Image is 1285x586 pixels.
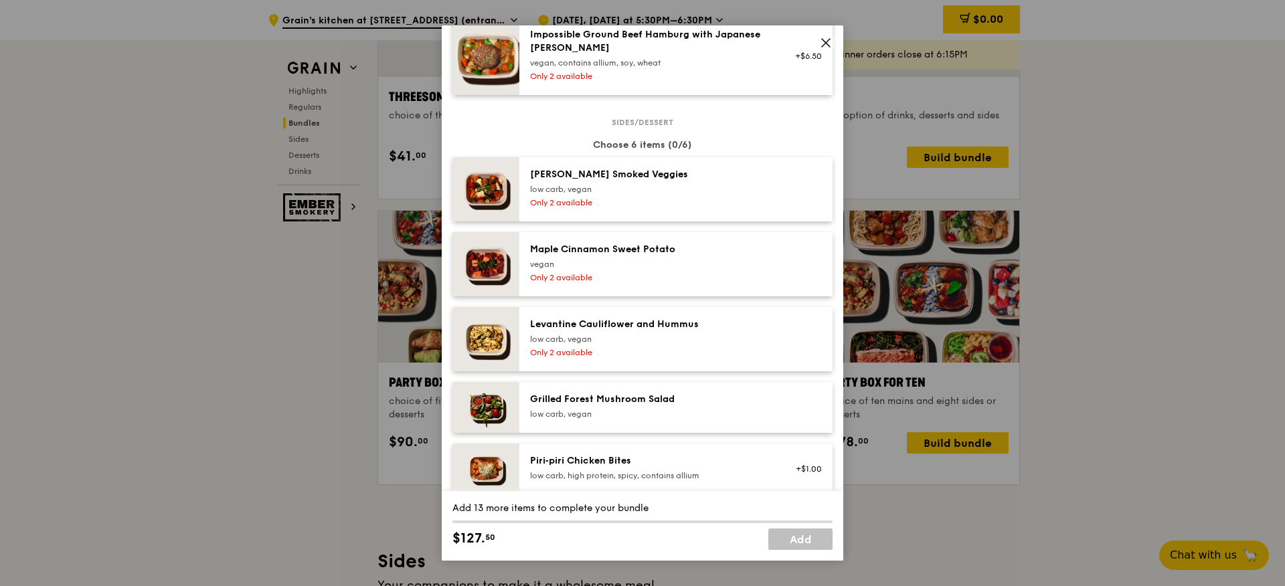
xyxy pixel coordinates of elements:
div: [PERSON_NAME] Smoked Veggies [530,168,770,181]
span: Sides/dessert [606,117,679,128]
div: +$6.50 [786,51,822,62]
div: Levantine Cauliflower and Hummus [530,318,770,331]
div: low carb, vegan [530,409,770,419]
img: daily_normal_Maple_Cinnamon_Sweet_Potato__Horizontal_.jpg [452,232,519,296]
div: Grilled Forest Mushroom Salad [530,393,770,406]
a: Add [768,528,833,550]
div: Choose 6 items (0/6) [452,138,833,152]
div: Only 2 available [530,272,770,283]
span: 50 [485,532,495,543]
img: daily_normal_HORZ-Impossible-Hamburg-With-Japanese-Curry.jpg [452,17,519,95]
div: low carb, vegan [530,334,770,345]
div: Maple Cinnamon Sweet Potato [530,243,770,256]
img: daily_normal_Grilled-Forest-Mushroom-Salad-HORZ.jpg [452,382,519,433]
div: Piri‑piri Chicken Bites [530,454,770,468]
img: daily_normal_Levantine_Cauliflower_and_Hummus__Horizontal_.jpg [452,307,519,371]
div: vegan, contains allium, soy, wheat [530,58,770,68]
div: +$1.00 [786,464,822,474]
div: Only 2 available [530,197,770,208]
div: vegan [530,259,770,270]
div: Impossible Ground Beef Hamburg with Japanese [PERSON_NAME] [530,28,770,55]
div: Only 2 available [530,71,770,82]
div: Add 13 more items to complete your bundle [452,502,833,515]
div: low carb, high protein, spicy, contains allium [530,470,770,481]
span: $127. [452,528,485,549]
img: daily_normal_Thyme-Rosemary-Zucchini-HORZ.jpg [452,157,519,221]
img: daily_normal_Piri-Piri-Chicken-Bites-HORZ.jpg [452,444,519,494]
div: Only 2 available [530,347,770,358]
div: low carb, vegan [530,184,770,195]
